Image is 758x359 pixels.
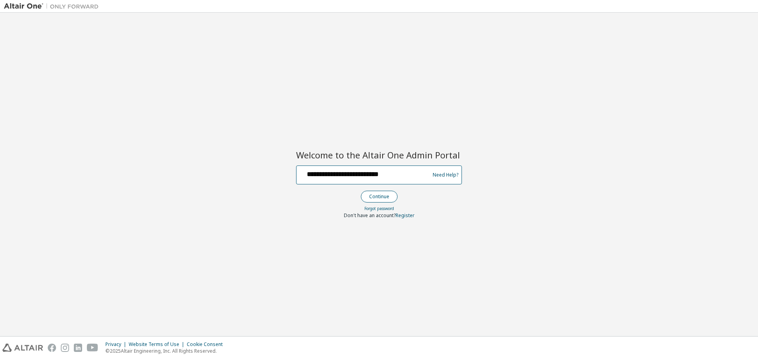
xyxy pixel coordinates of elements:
[61,344,69,352] img: instagram.svg
[105,348,227,354] p: © 2025 Altair Engineering, Inc. All Rights Reserved.
[4,2,103,10] img: Altair One
[396,212,415,219] a: Register
[87,344,98,352] img: youtube.svg
[296,149,462,160] h2: Welcome to the Altair One Admin Portal
[364,206,394,211] a: Forgot password
[2,344,43,352] img: altair_logo.svg
[129,341,187,348] div: Website Terms of Use
[344,212,396,219] span: Don't have an account?
[105,341,129,348] div: Privacy
[74,344,82,352] img: linkedin.svg
[48,344,56,352] img: facebook.svg
[187,341,227,348] div: Cookie Consent
[361,191,398,203] button: Continue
